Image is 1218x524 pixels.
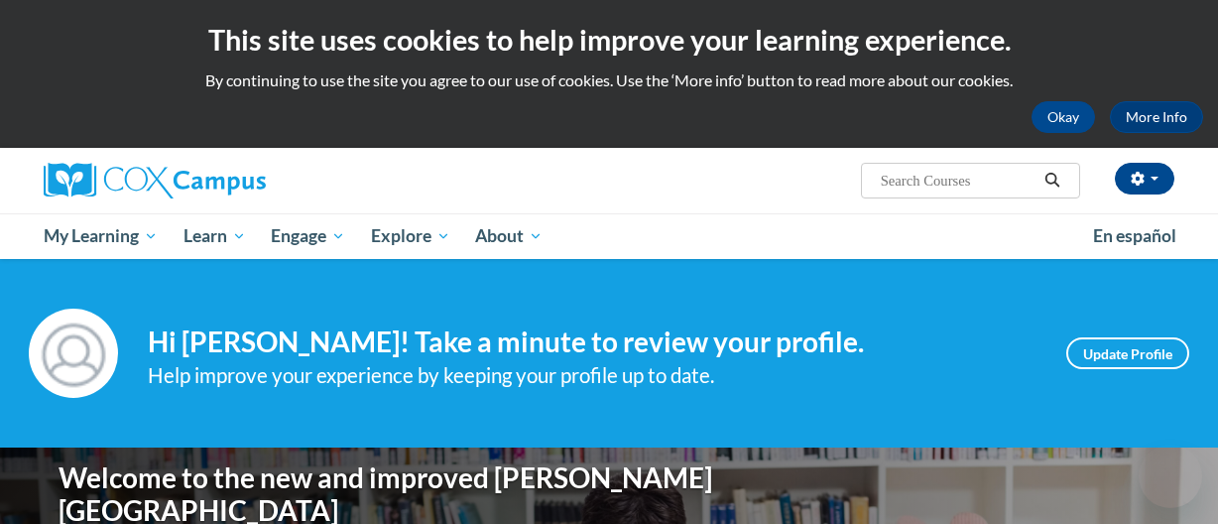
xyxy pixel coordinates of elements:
[44,224,158,248] span: My Learning
[463,213,556,259] a: About
[44,163,266,198] img: Cox Campus
[44,163,401,198] a: Cox Campus
[371,224,450,248] span: Explore
[1066,337,1189,369] a: Update Profile
[148,359,1036,392] div: Help improve your experience by keeping your profile up to date.
[1115,163,1174,195] button: Account Settings
[258,213,358,259] a: Engage
[1080,215,1189,257] a: En español
[148,326,1036,359] h4: Hi [PERSON_NAME]! Take a minute to review your profile.
[1093,225,1176,246] span: En español
[1032,101,1095,133] button: Okay
[271,224,345,248] span: Engage
[358,213,463,259] a: Explore
[31,213,171,259] a: My Learning
[15,69,1203,91] p: By continuing to use the site you agree to our use of cookies. Use the ‘More info’ button to read...
[1139,445,1202,508] iframe: Button to launch messaging window
[879,169,1037,193] input: Search Courses
[1110,101,1203,133] a: More Info
[29,213,1189,259] div: Main menu
[475,224,543,248] span: About
[29,309,118,398] img: Profile Image
[171,213,259,259] a: Learn
[1037,169,1067,193] button: Search
[183,224,246,248] span: Learn
[15,20,1203,60] h2: This site uses cookies to help improve your learning experience.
